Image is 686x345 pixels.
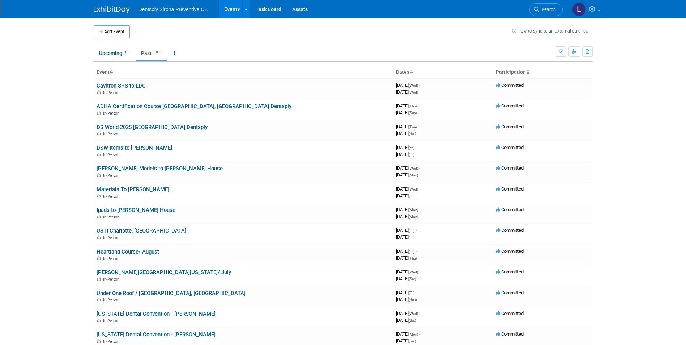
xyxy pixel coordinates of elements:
span: - [419,186,420,192]
span: [DATE] [396,152,414,157]
a: [US_STATE] Dental Convention - [PERSON_NAME] [97,311,216,317]
span: In-Person [103,90,122,95]
span: [DATE] [396,269,420,274]
span: Search [539,7,556,12]
span: (Fri) [409,146,414,150]
span: In-Person [103,319,122,323]
img: In-Person Event [97,194,101,198]
span: [DATE] [396,186,420,192]
span: (Sun) [409,111,417,115]
span: (Thu) [409,104,417,108]
a: Materials To [PERSON_NAME] [97,186,169,193]
img: In-Person Event [97,319,101,322]
img: ExhibitDay [94,6,130,13]
span: (Fri) [409,194,414,198]
span: [DATE] [396,103,419,108]
img: In-Person Event [97,298,101,301]
img: In-Person Event [97,235,101,239]
span: (Mon) [409,173,418,177]
span: [DATE] [396,89,418,95]
span: - [416,248,417,254]
span: [DATE] [396,110,417,115]
span: (Fri) [409,229,414,233]
span: [DATE] [396,331,420,337]
span: 1 [123,50,129,55]
span: Committed [496,311,524,316]
span: - [419,207,420,212]
span: 100 [152,50,162,55]
img: In-Person Event [97,90,101,94]
span: In-Person [103,153,122,157]
span: Committed [496,290,524,295]
span: (Fri) [409,153,414,157]
span: Committed [496,186,524,192]
span: Committed [496,82,524,88]
img: In-Person Event [97,215,101,218]
a: How to sync to an external calendar... [512,28,593,34]
span: (Thu) [409,256,417,260]
span: (Fri) [409,291,414,295]
img: Lindsey Stutz [572,3,586,16]
span: [DATE] [396,193,414,199]
a: Under One Roof / [GEOGRAPHIC_DATA], [GEOGRAPHIC_DATA] [97,290,246,297]
a: [PERSON_NAME][GEOGRAPHIC_DATA][US_STATE]/ July [97,269,231,276]
span: (Sat) [409,339,416,343]
th: Event [94,66,393,78]
span: (Wed) [409,187,418,191]
span: [DATE] [396,131,416,136]
th: Dates [393,66,493,78]
span: (Wed) [409,84,418,88]
span: [DATE] [396,297,417,302]
a: DSW Items to [PERSON_NAME] [97,145,172,151]
span: [DATE] [396,124,419,129]
span: (Tue) [409,125,417,129]
img: In-Person Event [97,132,101,135]
a: Upcoming1 [94,46,134,60]
button: Add Event [94,25,130,38]
span: (Sat) [409,319,416,323]
span: [DATE] [396,311,420,316]
span: [DATE] [396,234,414,240]
span: Committed [496,165,524,171]
span: - [416,145,417,150]
img: In-Person Event [97,153,101,156]
span: [DATE] [396,172,418,178]
span: (Sat) [409,277,416,281]
a: Heartland Course/ August [97,248,159,255]
span: [DATE] [396,207,420,212]
img: In-Person Event [97,277,101,281]
span: - [416,290,417,295]
a: ADHA Certification Course [GEOGRAPHIC_DATA], [GEOGRAPHIC_DATA] Dentsply [97,103,291,110]
span: In-Person [103,339,122,344]
span: [DATE] [396,214,418,219]
span: In-Person [103,277,122,282]
span: [DATE] [396,145,417,150]
a: Past100 [136,46,167,60]
a: [US_STATE] Dental Convention - [PERSON_NAME] [97,331,216,338]
span: Committed [496,248,524,254]
a: [PERSON_NAME] Models to [PERSON_NAME] House [97,165,223,172]
span: [DATE] [396,338,416,344]
span: - [418,124,419,129]
span: In-Person [103,194,122,199]
span: (Wed) [409,166,418,170]
span: - [419,269,420,274]
span: Committed [496,227,524,233]
span: In-Person [103,173,122,178]
span: - [419,331,420,337]
span: [DATE] [396,248,417,254]
span: (Sun) [409,298,417,302]
span: In-Person [103,132,122,136]
span: In-Person [103,235,122,240]
img: In-Person Event [97,256,101,260]
span: Committed [496,269,524,274]
span: In-Person [103,256,122,261]
span: - [419,311,420,316]
a: Sort by Event Name [110,69,113,75]
span: - [419,165,420,171]
img: In-Person Event [97,111,101,115]
span: (Mon) [409,215,418,219]
span: (Fri) [409,235,414,239]
span: (Sat) [409,132,416,136]
span: (Wed) [409,312,418,316]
